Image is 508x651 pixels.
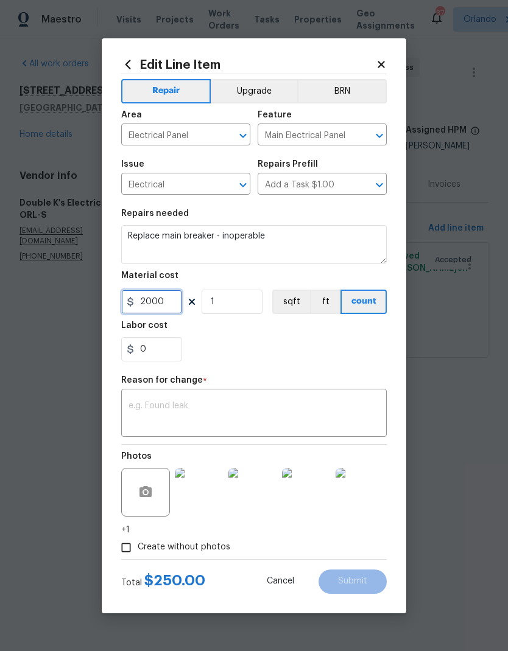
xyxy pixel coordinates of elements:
[121,160,144,169] h5: Issue
[319,569,387,594] button: Submit
[144,573,205,588] span: $ 250.00
[121,111,142,119] h5: Area
[258,111,292,119] h5: Feature
[121,321,168,330] h5: Labor cost
[211,79,298,103] button: Upgrade
[338,577,367,586] span: Submit
[121,524,130,536] span: +1
[340,290,387,314] button: count
[267,577,294,586] span: Cancel
[235,176,252,193] button: Open
[121,376,203,385] h5: Reason for change
[272,290,310,314] button: sqft
[121,225,387,264] textarea: Replace main breaker - inoperable
[121,271,178,280] h5: Material cost
[310,290,340,314] button: ft
[121,452,152,461] h5: Photos
[371,127,388,144] button: Open
[121,209,189,218] h5: Repairs needed
[121,574,205,589] div: Total
[121,58,376,71] h2: Edit Line Item
[121,79,211,103] button: Repair
[235,127,252,144] button: Open
[297,79,387,103] button: BRN
[138,541,230,554] span: Create without photos
[247,569,314,594] button: Cancel
[258,160,318,169] h5: Repairs Prefill
[371,176,388,193] button: Open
